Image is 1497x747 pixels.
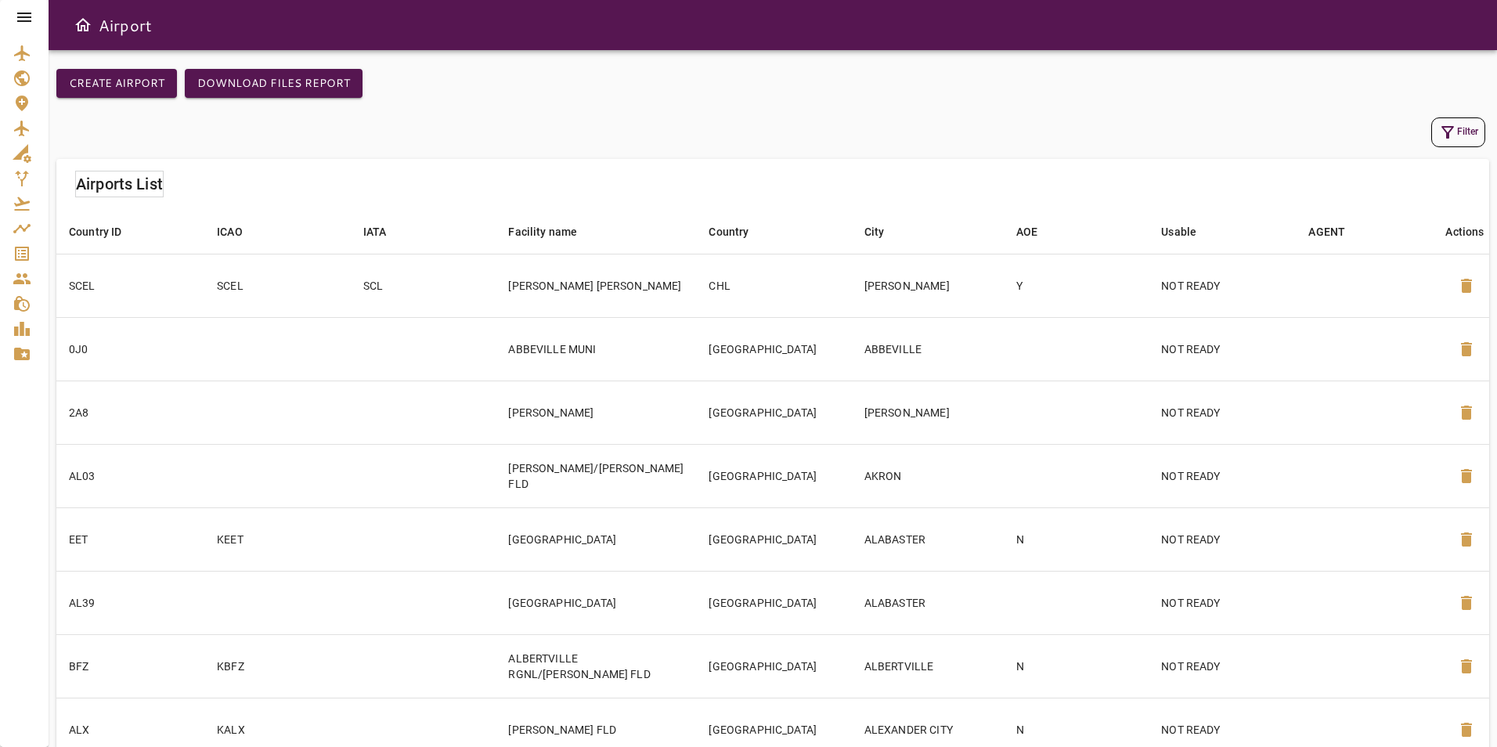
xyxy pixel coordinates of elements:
[864,222,905,241] span: City
[69,222,142,241] span: Country ID
[496,444,696,507] td: [PERSON_NAME]/[PERSON_NAME] FLD
[56,254,204,317] td: SCEL
[696,254,851,317] td: CHL
[709,222,748,241] div: Country
[1161,278,1283,294] p: NOT READY
[696,381,851,444] td: [GEOGRAPHIC_DATA]
[1457,276,1476,295] span: delete
[1448,584,1485,622] button: Delete Airport
[1016,222,1037,241] div: AOE
[1457,403,1476,422] span: delete
[56,507,204,571] td: EET
[1308,222,1365,241] span: AGENT
[1448,521,1485,558] button: Delete Airport
[852,507,1004,571] td: ALABASTER
[696,507,851,571] td: [GEOGRAPHIC_DATA]
[1161,722,1283,738] p: NOT READY
[1457,530,1476,549] span: delete
[56,634,204,698] td: BFZ
[204,634,350,698] td: KBFZ
[217,222,263,241] span: ICAO
[852,571,1004,634] td: ALABASTER
[204,254,350,317] td: SCEL
[185,69,363,98] button: Download Files Report
[56,317,204,381] td: 0J0
[696,444,851,507] td: [GEOGRAPHIC_DATA]
[1457,594,1476,612] span: delete
[1448,330,1485,368] button: Delete Airport
[1457,340,1476,359] span: delete
[1161,222,1196,241] div: Usable
[351,254,496,317] td: SCL
[204,507,350,571] td: KEET
[1457,657,1476,676] span: delete
[1457,720,1476,739] span: delete
[1161,341,1283,357] p: NOT READY
[852,444,1004,507] td: AKRON
[1448,394,1485,431] button: Delete Airport
[56,381,204,444] td: 2A8
[1448,267,1485,305] button: Delete Airport
[852,317,1004,381] td: ABBEVILLE
[1308,222,1345,241] div: AGENT
[1161,659,1283,674] p: NOT READY
[496,507,696,571] td: [GEOGRAPHIC_DATA]
[696,317,851,381] td: [GEOGRAPHIC_DATA]
[69,222,122,241] div: Country ID
[363,222,387,241] div: IATA
[56,444,204,507] td: AL03
[1004,507,1149,571] td: N
[76,171,163,197] h6: Airports List
[852,254,1004,317] td: [PERSON_NAME]
[852,381,1004,444] td: [PERSON_NAME]
[496,317,696,381] td: ABBEVILLE MUNI
[696,571,851,634] td: [GEOGRAPHIC_DATA]
[363,222,407,241] span: IATA
[496,254,696,317] td: [PERSON_NAME] [PERSON_NAME]
[1161,595,1283,611] p: NOT READY
[56,571,204,634] td: AL39
[1016,222,1058,241] span: AOE
[1448,457,1485,495] button: Delete Airport
[496,381,696,444] td: [PERSON_NAME]
[1457,467,1476,485] span: delete
[56,69,177,98] button: Create airport
[217,222,243,241] div: ICAO
[1004,634,1149,698] td: N
[496,571,696,634] td: [GEOGRAPHIC_DATA]
[1161,468,1283,484] p: NOT READY
[852,634,1004,698] td: ALBERTVILLE
[1161,222,1217,241] span: Usable
[1161,532,1283,547] p: NOT READY
[1431,117,1485,147] button: Filter
[99,13,152,38] h6: Airport
[709,222,769,241] span: Country
[1448,648,1485,685] button: Delete Airport
[67,9,99,41] button: Open drawer
[696,634,851,698] td: [GEOGRAPHIC_DATA]
[1004,254,1149,317] td: Y
[864,222,885,241] div: City
[496,634,696,698] td: ALBERTVILLE RGNL/[PERSON_NAME] FLD
[1161,405,1283,420] p: NOT READY
[508,222,577,241] div: Facility name
[508,222,597,241] span: Facility name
